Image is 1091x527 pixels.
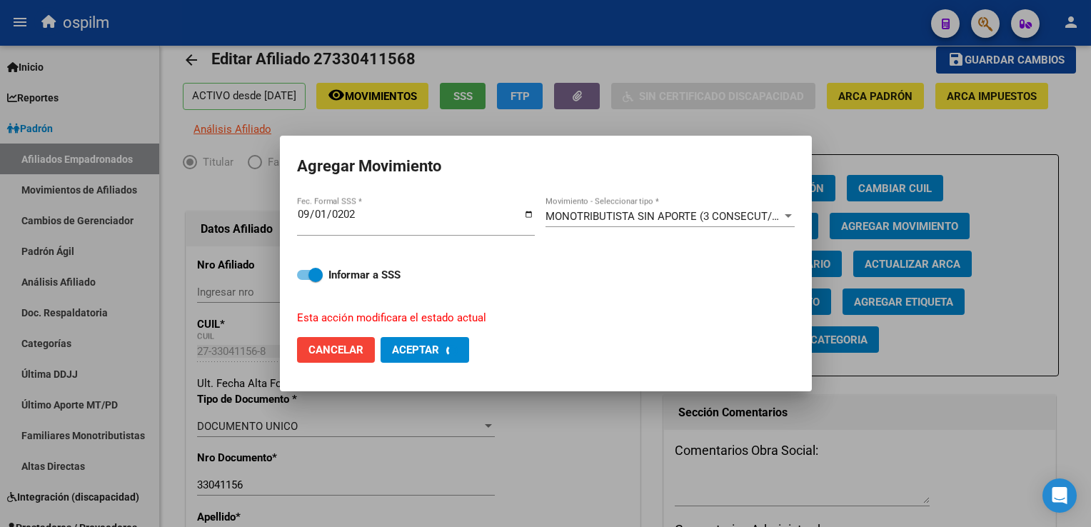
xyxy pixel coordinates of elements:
[297,153,795,180] h2: Agregar Movimiento
[328,268,401,281] strong: Informar a SSS
[392,343,439,356] span: Aceptar
[1042,478,1077,513] div: Open Intercom Messenger
[381,337,469,363] button: Aceptar
[297,310,778,326] p: Esta acción modificara el estado actual
[308,343,363,356] span: Cancelar
[545,210,840,223] span: MONOTRIBUTISTA SIN APORTE (3 CONSECUT/ 5 ALTERNAD)
[297,337,375,363] button: Cancelar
